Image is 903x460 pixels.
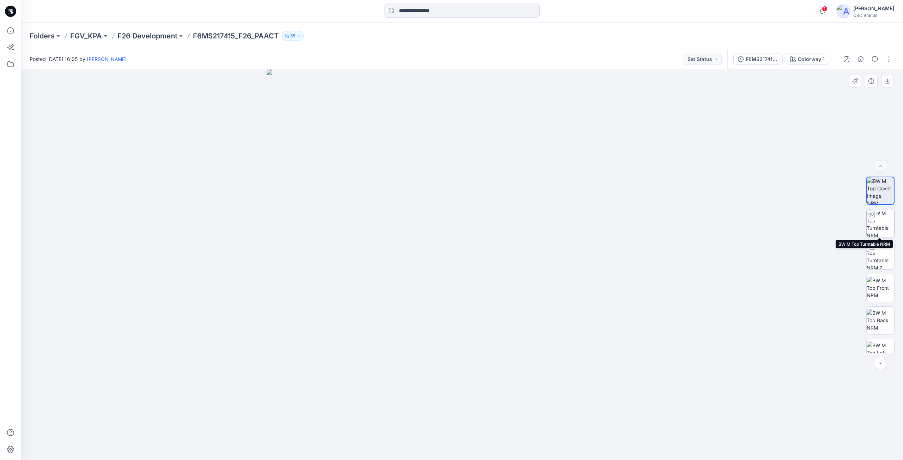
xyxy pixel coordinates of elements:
div: Colorway 1 [798,55,825,63]
img: BW M Top Back NRM [867,309,894,331]
span: 1 [822,6,828,12]
button: Colorway 1 [786,54,829,65]
a: Folders [30,31,55,41]
img: BW M Top Left NRM [867,342,894,364]
div: CSC Brands [853,13,894,18]
p: 55 [290,32,295,40]
a: [PERSON_NAME] [87,56,127,62]
img: BW M Top Turntable NRM [867,209,894,237]
button: F6MS217415_F26_PAACT_VP1 [733,54,783,65]
p: F6MS217415_F26_PAACT [193,31,279,41]
img: BW M Top Cover Image NRM [867,177,894,204]
div: [PERSON_NAME] [853,4,894,13]
img: eyJhbGciOiJIUzI1NiIsImtpZCI6IjAiLCJzbHQiOiJzZXMiLCJ0eXAiOiJKV1QifQ.eyJkYXRhIjp7InR5cGUiOiJzdG9yYW... [267,69,658,460]
img: avatar [836,4,850,18]
img: BW M Top Front NRM [867,277,894,299]
span: Posted [DATE] 16:05 by [30,55,127,63]
a: FGV_KPA [70,31,102,41]
img: BW M Top Turntable NRM 2 [867,242,894,269]
button: Details [855,54,866,65]
a: F26 Development [117,31,177,41]
div: F6MS217415_F26_PAACT_VP1 [746,55,778,63]
button: 55 [281,31,304,41]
